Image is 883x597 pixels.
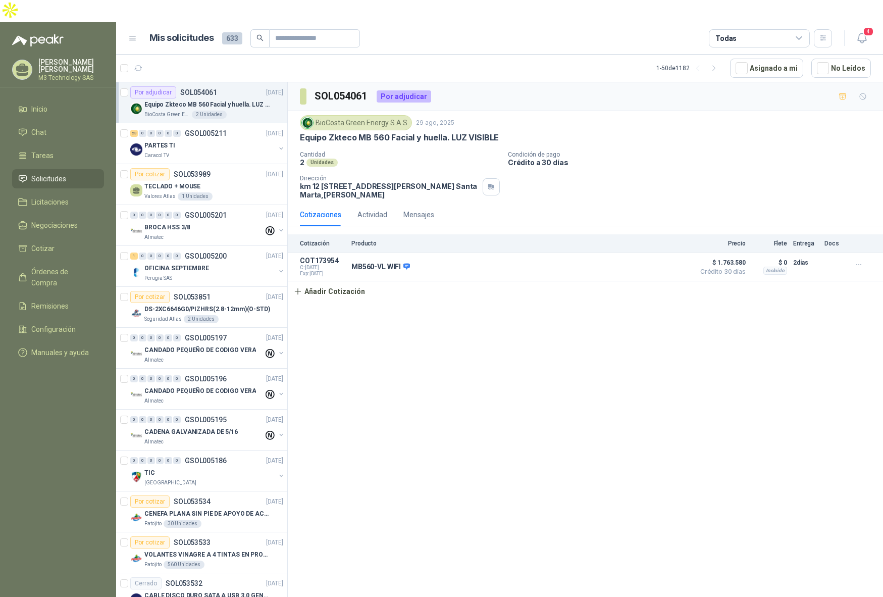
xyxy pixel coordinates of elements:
[12,169,104,188] a: Solicitudes
[266,497,283,507] p: [DATE]
[130,536,170,549] div: Por cotizar
[144,264,209,273] p: OFICINA SEPTIEMBRE
[144,305,270,314] p: DS-2XC6646G0/PIZHRS(2.8-12mm)(O-STD)
[12,192,104,212] a: Licitaciones
[185,375,227,382] p: GSOL005196
[185,334,227,341] p: GSOL005197
[31,173,66,184] span: Solicitudes
[166,580,202,587] p: SOL053532
[144,479,196,487] p: [GEOGRAPHIC_DATA]
[31,347,89,358] span: Manuales y ayuda
[351,240,689,247] p: Producto
[144,550,270,560] p: VOLANTES VINAGRE A 4 TINTAS EN PROPALCOTE VER ARCHIVO ADJUNTO
[144,192,176,201] p: Valores Atlas
[31,127,46,138] span: Chat
[185,212,227,219] p: GSOL005201
[12,99,104,119] a: Inicio
[695,257,746,269] span: $ 1.763.580
[116,164,287,205] a: Por cotizarSOL053989[DATE] TECLADO + MOUSEValores Atlas1 Unidades
[130,130,138,137] div: 23
[222,32,242,44] span: 633
[130,348,142,360] img: Company Logo
[144,386,256,396] p: CANDADO PEQUEÑO DE CODIGO VERA
[508,158,879,167] p: Crédito a 30 días
[147,334,155,341] div: 0
[178,192,213,201] div: 1 Unidades
[130,291,170,303] div: Por cotizar
[156,212,164,219] div: 0
[147,253,155,260] div: 0
[130,86,176,98] div: Por adjudicar
[185,253,227,260] p: GSOL005200
[185,130,227,137] p: GSOL005211
[357,209,387,220] div: Actividad
[144,100,270,110] p: Equipo Zkteco MB 560 Facial y huella. LUZ VISIBLE
[144,345,256,355] p: CANDADO PEQUEÑO DE CODIGO VERA
[139,334,146,341] div: 0
[174,498,211,505] p: SOL053534
[130,512,142,524] img: Company Logo
[302,117,313,128] img: Company Logo
[173,130,181,137] div: 0
[824,240,845,247] p: Docs
[147,212,155,219] div: 0
[144,397,164,405] p: Almatec
[300,182,479,199] p: km 12 [STREET_ADDRESS][PERSON_NAME] Santa Marta , [PERSON_NAME]
[266,129,283,138] p: [DATE]
[130,253,138,260] div: 1
[144,223,190,232] p: BROCA HSS 3/8
[139,253,146,260] div: 0
[139,130,146,137] div: 0
[38,59,104,73] p: [PERSON_NAME] [PERSON_NAME]
[130,416,138,423] div: 0
[165,457,172,464] div: 0
[31,150,54,161] span: Tareas
[156,375,164,382] div: 0
[31,324,76,335] span: Configuración
[165,375,172,382] div: 0
[306,159,338,167] div: Unidades
[144,182,200,191] p: TECLADO + MOUSE
[130,553,142,565] img: Company Logo
[12,146,104,165] a: Tareas
[763,267,787,275] div: Incluido
[139,375,146,382] div: 0
[165,130,172,137] div: 0
[130,209,285,241] a: 0 0 0 0 0 0 GSOL005201[DATE] Company LogoBROCA HSS 3/8Almatec
[144,438,164,446] p: Almatec
[12,296,104,316] a: Remisiones
[508,151,879,158] p: Condición de pago
[31,301,69,312] span: Remisiones
[752,240,787,247] p: Flete
[130,143,142,156] img: Company Logo
[300,240,345,247] p: Cotización
[811,59,871,78] button: No Leídos
[174,171,211,178] p: SOL053989
[130,225,142,237] img: Company Logo
[130,127,285,160] a: 23 0 0 0 0 0 GSOL005211[DATE] Company LogoPARTES TICaracol TV
[12,239,104,258] a: Cotizar
[416,118,454,128] p: 29 ago, 2025
[863,27,874,36] span: 4
[165,212,172,219] div: 0
[156,253,164,260] div: 0
[130,414,285,446] a: 0 0 0 0 0 0 GSOL005195[DATE] Company LogoCADENA GALVANIZADA DE 5/16Almatec
[144,427,238,437] p: CADENA GALVANIZADA DE 5/16
[156,416,164,423] div: 0
[377,90,431,103] div: Por adjudicar
[266,211,283,220] p: [DATE]
[139,416,146,423] div: 0
[300,115,412,130] div: BioCosta Green Energy S.A.S
[156,334,164,341] div: 0
[12,216,104,235] a: Negociaciones
[173,212,181,219] div: 0
[173,457,181,464] div: 0
[144,152,169,160] p: Caracol TV
[144,315,182,323] p: Seguridad Atlas
[184,315,219,323] div: 2 Unidades
[130,307,142,319] img: Company Logo
[156,130,164,137] div: 0
[130,389,142,401] img: Company Logo
[144,141,175,151] p: PARTES TI
[130,375,138,382] div: 0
